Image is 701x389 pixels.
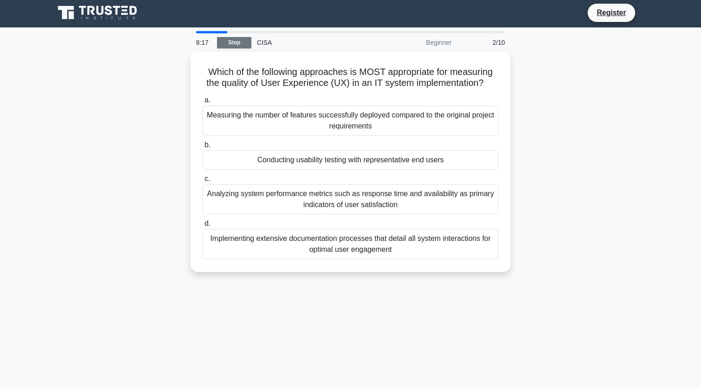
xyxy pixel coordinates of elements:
div: 8:17 [191,33,217,52]
span: b. [204,141,210,149]
div: 2/10 [457,33,510,52]
div: Implementing extensive documentation processes that detail all system interactions for optimal us... [202,229,499,259]
h5: Which of the following approaches is MOST appropriate for measuring the quality of User Experienc... [202,66,499,89]
div: Measuring the number of features successfully deployed compared to the original project requirements [202,106,499,136]
span: a. [204,96,210,104]
a: Stop [217,37,251,48]
span: d. [204,219,210,227]
div: CISA [251,33,377,52]
div: Beginner [377,33,457,52]
a: Register [591,7,632,18]
span: c. [204,175,210,182]
div: Analyzing system performance metrics such as response time and availability as primary indicators... [202,184,499,214]
div: Conducting usability testing with representative end users [202,150,499,170]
